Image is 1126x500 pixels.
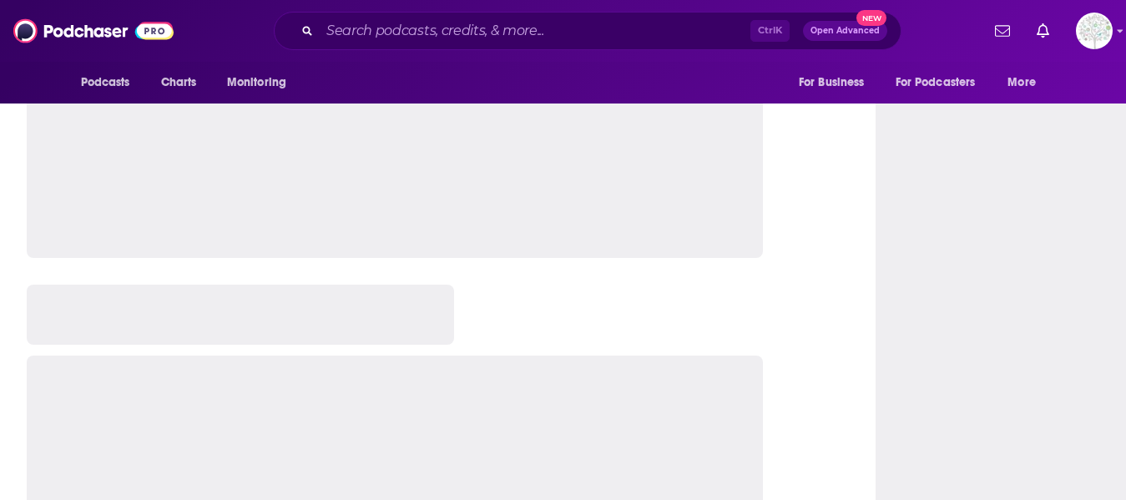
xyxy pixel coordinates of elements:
button: open menu [215,67,308,98]
span: For Podcasters [896,71,976,94]
span: For Business [799,71,865,94]
span: More [1007,71,1036,94]
button: Open AdvancedNew [803,21,887,41]
a: Show notifications dropdown [1030,17,1056,45]
span: Open Advanced [810,27,880,35]
img: Podchaser - Follow, Share and Rate Podcasts [13,15,174,47]
span: Charts [161,71,197,94]
button: open menu [787,67,886,98]
button: open menu [69,67,152,98]
div: Search podcasts, credits, & more... [274,12,901,50]
a: Show notifications dropdown [988,17,1017,45]
button: open menu [996,67,1057,98]
input: Search podcasts, credits, & more... [320,18,750,44]
a: Charts [150,67,207,98]
span: Podcasts [81,71,130,94]
img: User Profile [1076,13,1113,49]
span: Ctrl K [750,20,790,42]
span: Logged in as WunderTanya [1076,13,1113,49]
span: Monitoring [227,71,286,94]
button: Show profile menu [1076,13,1113,49]
span: New [856,10,886,26]
button: open menu [885,67,1000,98]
